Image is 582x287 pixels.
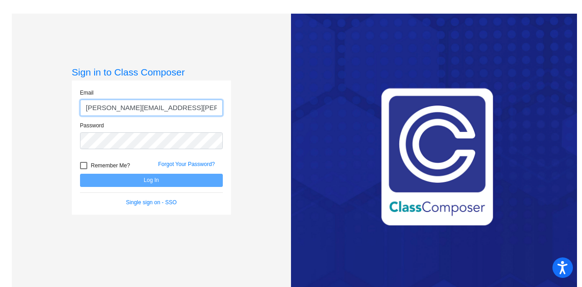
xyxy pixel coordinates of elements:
[72,66,231,78] h3: Sign in to Class Composer
[80,121,104,130] label: Password
[80,174,223,187] button: Log In
[91,160,130,171] span: Remember Me?
[126,199,176,206] a: Single sign on - SSO
[80,89,94,97] label: Email
[158,161,215,167] a: Forgot Your Password?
